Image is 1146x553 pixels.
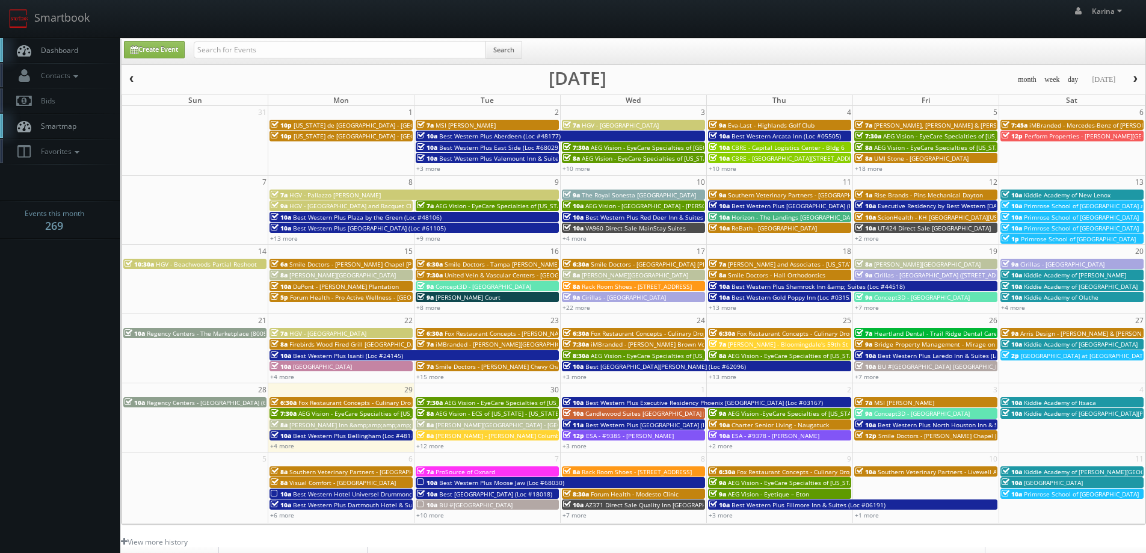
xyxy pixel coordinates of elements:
[874,409,970,418] span: Concept3D - [GEOGRAPHIC_DATA]
[563,202,584,210] span: 10a
[591,340,732,348] span: iMBranded - [PERSON_NAME] Brown Volkswagen
[439,143,560,152] span: Best Western Plus East Side (Loc #68029)
[878,202,1045,210] span: Executive Residency by Best Western [DATE] (Loc #44764)
[732,282,905,291] span: Best Western Plus Shamrock Inn &amp; Suites (Loc #44518)
[417,154,437,162] span: 10a
[563,121,580,129] span: 7a
[289,260,490,268] span: Smile Doctors - [PERSON_NAME] Chapel [PERSON_NAME] Orthodontic
[582,191,696,199] span: The Royal Sonesta [GEOGRAPHIC_DATA]
[732,224,817,232] span: ReBath - [GEOGRAPHIC_DATA]
[591,329,781,338] span: Fox Restaurant Concepts - Culinary Dropout - [GEOGRAPHIC_DATA]
[878,224,991,232] span: UT424 Direct Sale [GEOGRAPHIC_DATA]
[1002,191,1022,199] span: 10a
[271,224,291,232] span: 10a
[878,421,1052,429] span: Best Western Plus North Houston Inn & Suites (Loc #44475)
[1024,398,1096,407] span: Kiddie Academy of Itsaca
[709,143,730,152] span: 10a
[855,351,876,360] span: 10a
[855,340,872,348] span: 9a
[1002,260,1018,268] span: 9a
[1002,340,1022,348] span: 10a
[855,191,872,199] span: 1a
[417,282,434,291] span: 9a
[271,340,288,348] span: 8a
[563,351,589,360] span: 8:30a
[271,431,291,440] span: 10a
[125,398,145,407] span: 10a
[582,293,666,301] span: Cirillas - [GEOGRAPHIC_DATA]
[563,409,584,418] span: 10a
[709,154,730,162] span: 10a
[585,501,732,509] span: AZ371 Direct Sale Quality Inn [GEOGRAPHIC_DATA]
[855,132,881,140] span: 7:30a
[585,213,742,221] span: Best Western Plus Red Deer Inn & Suites (Loc #61062)
[293,431,420,440] span: Best Western Plus Bellingham (Loc #48188)
[709,271,726,279] span: 8a
[855,234,879,243] a: +2 more
[855,398,872,407] span: 7a
[874,121,1106,129] span: [PERSON_NAME], [PERSON_NAME] & [PERSON_NAME], LLC - [GEOGRAPHIC_DATA]
[293,213,442,221] span: Best Western Plus Plaza by the Green (Loc #48106)
[416,372,444,381] a: +15 more
[732,202,884,210] span: Best Western Plus [GEOGRAPHIC_DATA] (Loc #64008)
[591,351,787,360] span: AEG Vision - EyeCare Specialties of [US_STATE] - A1A Family EyeCare
[874,271,1018,279] span: Cirillas - [GEOGRAPHIC_DATA] ([STREET_ADDRESS])
[436,121,496,129] span: MSI [PERSON_NAME]
[271,282,291,291] span: 10a
[1002,121,1027,129] span: 7:45a
[9,9,28,28] img: smartbook-logo.png
[1002,329,1018,338] span: 9a
[417,271,443,279] span: 7:30a
[728,340,848,348] span: [PERSON_NAME] - Bloomingdale's 59th St
[271,351,291,360] span: 10a
[1024,224,1139,232] span: Primrose School of [GEOGRAPHIC_DATA]
[709,442,733,450] a: +2 more
[1024,191,1111,199] span: Kiddie Academy of New Lenox
[445,398,662,407] span: AEG Vision - EyeCare Specialties of [US_STATE] – [PERSON_NAME] Eye Clinic
[585,398,823,407] span: Best Western Plus Executive Residency Phoenix [GEOGRAPHIC_DATA] (Loc #03167)
[709,478,726,487] span: 9a
[855,372,879,381] a: +7 more
[445,329,655,338] span: Fox Restaurant Concepts - [PERSON_NAME] Cocina - [GEOGRAPHIC_DATA]
[728,271,825,279] span: Smile Doctors - Hall Orthodontics
[855,303,879,312] a: +7 more
[728,409,928,418] span: AEG Vision -EyeCare Specialties of [US_STATE] – Eyes On Sammamish
[874,329,997,338] span: Heartland Dental - Trail Ridge Dental Care
[417,293,434,301] span: 9a
[417,501,437,509] span: 10a
[855,271,872,279] span: 9a
[445,271,599,279] span: United Vein & Vascular Centers - [GEOGRAPHIC_DATA]
[436,409,627,418] span: AEG Vision - ECS of [US_STATE] - [US_STATE] Valley Family Eye Care
[417,260,443,268] span: 6:30a
[732,143,845,152] span: CBRE - Capital Logistics Center - Bldg 6
[416,234,440,243] a: +9 more
[855,213,876,221] span: 10a
[436,431,584,440] span: [PERSON_NAME] - [PERSON_NAME] Columbus Circle
[874,340,1044,348] span: Bridge Property Management - Mirage on [PERSON_NAME]
[416,164,440,173] a: +3 more
[563,213,584,221] span: 10a
[439,478,564,487] span: Best Western Plus Moose Jaw (Loc #68030)
[709,501,730,509] span: 10a
[732,501,886,509] span: Best Western Plus Fillmore Inn & Suites (Loc #06191)
[585,224,686,232] span: VA960 Direct Sale MainStay Suites
[1064,72,1083,87] button: day
[1002,478,1022,487] span: 10a
[855,164,883,173] a: +18 more
[1002,398,1022,407] span: 10a
[289,340,424,348] span: Firebirds Wood Fired Grill [GEOGRAPHIC_DATA]
[562,511,587,519] a: +7 more
[549,72,606,84] h2: [DATE]
[585,202,792,210] span: AEG Vision - [GEOGRAPHIC_DATA] - [PERSON_NAME][GEOGRAPHIC_DATA]
[709,409,726,418] span: 9a
[485,41,522,59] button: Search
[1024,340,1138,348] span: Kiddie Academy of [GEOGRAPHIC_DATA]
[709,421,730,429] span: 10a
[417,478,437,487] span: 10a
[293,224,446,232] span: Best Western Plus [GEOGRAPHIC_DATA] (Loc #61105)
[563,154,580,162] span: 8a
[439,154,601,162] span: Best Western Plus Valemount Inn & Suites (Loc #62120)
[855,421,876,429] span: 10a
[732,213,859,221] span: Horizon - The Landings [GEOGRAPHIC_DATA]
[874,191,983,199] span: Rise Brands - Pins Mechanical Dayton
